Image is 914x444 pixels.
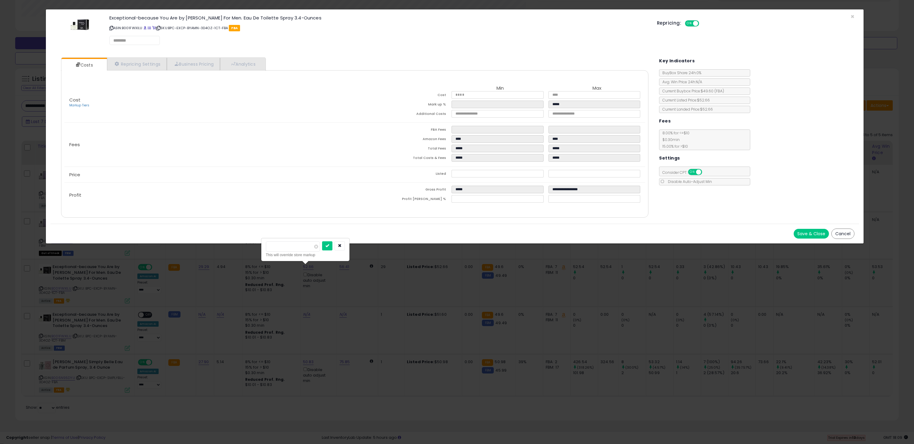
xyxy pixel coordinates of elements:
[152,26,156,30] a: Your listing only
[355,91,452,101] td: Cost
[794,229,829,239] button: Save & Close
[659,98,710,103] span: Current Listed Price: $52.66
[69,103,89,108] a: Markup Tiers
[64,193,355,198] p: Profit
[657,21,681,26] h5: Repricing:
[659,88,724,94] span: Current Buybox Price:
[659,107,713,112] span: Current Landed Price: $52.66
[109,15,648,20] h3: Exceptional-because You Are by [PERSON_NAME] For Men. Eau De Toilette Spray 3.4-Ounces
[143,26,147,30] a: BuyBox page
[266,252,345,258] div: This will override store markup
[355,195,452,205] td: Profit [PERSON_NAME] %
[355,154,452,163] td: Total Costs & Fees
[452,86,548,91] th: Min
[659,144,688,149] span: 15.00 % for > $10
[659,57,695,65] h5: Key Indicators
[689,170,696,175] span: ON
[548,86,645,91] th: Max
[714,88,724,94] span: ( FBA )
[701,88,724,94] span: $49.60
[659,117,671,125] h5: Fees
[355,101,452,110] td: Mark up %
[831,229,854,239] button: Cancel
[698,21,708,26] span: OFF
[355,110,452,119] td: Additional Costs
[64,172,355,177] p: Price
[220,58,265,70] a: Analytics
[64,98,355,108] p: Cost
[659,154,680,162] h5: Settings
[685,21,693,26] span: ON
[229,25,240,31] span: FBA
[61,59,106,71] a: Costs
[355,170,452,179] td: Listed
[167,58,220,70] a: Business Pricing
[71,15,89,34] img: 41qrQrMNrpL._SL60_.jpg
[659,79,702,84] span: Avg. Win Price 24h: N/A
[659,170,710,175] span: Consider CPT:
[64,142,355,147] p: Fees
[148,26,151,30] a: All offer listings
[355,145,452,154] td: Total Fees
[659,137,680,142] span: $0.30 min
[355,186,452,195] td: Gross Profit
[850,12,854,21] span: ×
[659,130,689,149] span: 8.00 % for <= $10
[109,23,648,33] p: ASIN: B001FWXILU | SKU: BPC-EXCP-BYAMN-3D4OZ-1CT-FBA
[355,135,452,145] td: Amazon Fees
[701,170,711,175] span: OFF
[665,179,712,184] span: Disable Auto-Adjust Min
[659,70,701,75] span: BuyBox Share 24h: 0%
[107,58,167,70] a: Repricing Settings
[355,126,452,135] td: FBA Fees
